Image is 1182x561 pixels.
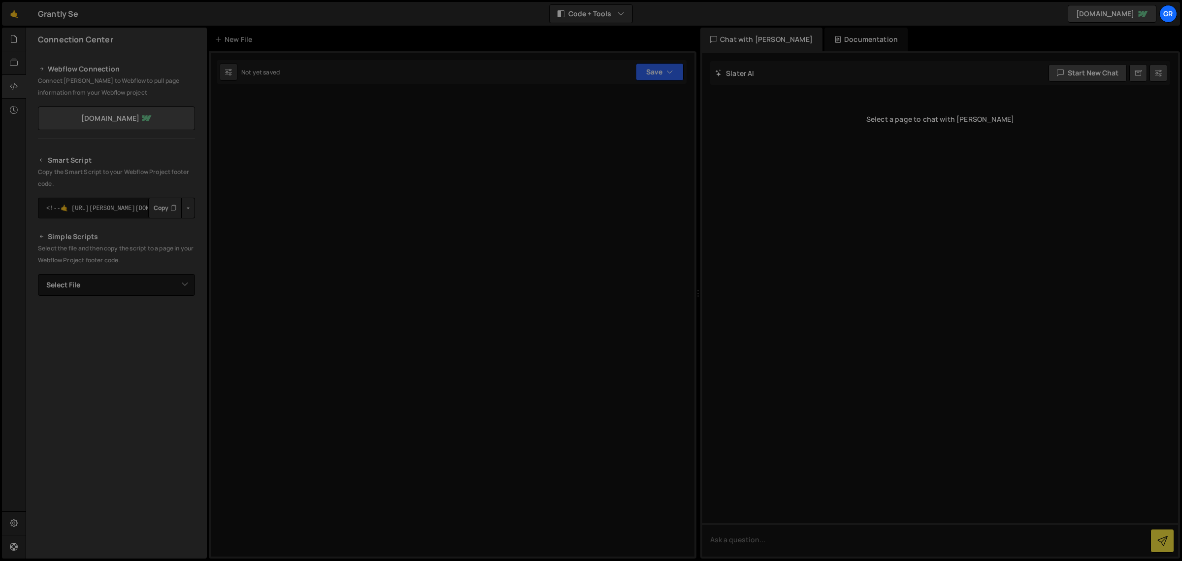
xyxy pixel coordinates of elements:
[824,28,908,51] div: Documentation
[38,312,196,401] iframe: YouTube video player
[636,63,684,81] button: Save
[1049,64,1127,82] button: Start new chat
[1159,5,1177,23] a: Gr
[215,35,256,44] div: New File
[38,154,195,166] h2: Smart Script
[2,2,26,26] a: 🤙
[550,5,632,23] button: Code + Tools
[38,75,195,99] p: Connect [PERSON_NAME] to Webflow to pull page information from your Webflow project
[700,28,822,51] div: Chat with [PERSON_NAME]
[715,69,755,78] h2: Slater AI
[148,198,182,218] button: Copy
[38,407,196,496] iframe: YouTube video player
[148,198,195,218] div: Button group with nested dropdown
[38,231,195,243] h2: Simple Scripts
[38,106,195,130] a: [DOMAIN_NAME]
[38,243,195,266] p: Select the file and then copy the script to a page in your Webflow Project footer code.
[1068,5,1156,23] a: [DOMAIN_NAME]
[38,166,195,190] p: Copy the Smart Script to your Webflow Project footer code.
[38,34,113,45] h2: Connection Center
[241,68,280,76] div: Not yet saved
[38,63,195,75] h2: Webflow Connection
[38,198,195,218] textarea: <!--🤙 [URL][PERSON_NAME][DOMAIN_NAME]> <script>document.addEventListener("DOMContentLoaded", func...
[38,8,79,20] div: Grantly Se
